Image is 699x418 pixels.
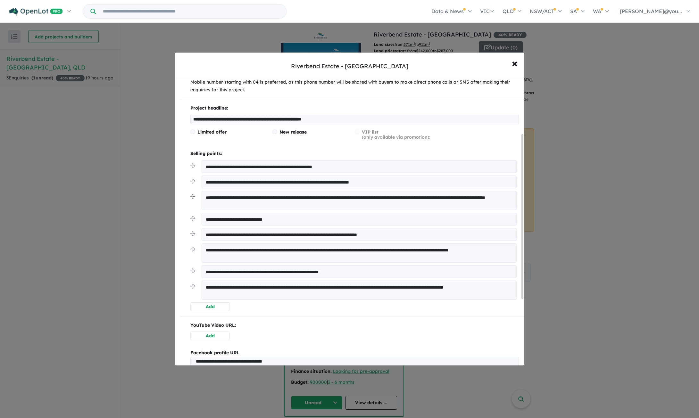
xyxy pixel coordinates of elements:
img: drag.svg [190,216,195,221]
button: Add [190,302,230,311]
img: drag.svg [190,179,195,184]
img: drag.svg [190,231,195,236]
span: Limited offer [197,129,227,135]
button: Add [190,332,230,340]
span: New release [279,129,307,135]
p: Project headline: [190,104,519,112]
img: drag.svg [190,284,195,289]
img: drag.svg [190,247,195,251]
span: [PERSON_NAME]@you... [620,8,682,14]
b: Facebook profile URL [190,350,240,356]
p: YouTube Video URL: [190,322,519,329]
img: drag.svg [190,194,195,199]
img: Openlot PRO Logo White [9,8,63,16]
span: × [512,56,518,70]
img: drag.svg [190,268,195,273]
input: Try estate name, suburb, builder or developer [97,4,285,18]
img: drag.svg [190,163,195,168]
div: Riverbend Estate - [GEOGRAPHIC_DATA] [291,62,408,70]
p: Selling points: [190,150,519,158]
p: Mobile number starting with 04 is preferred, as this phone number will be shared with buyers to m... [190,78,519,94]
